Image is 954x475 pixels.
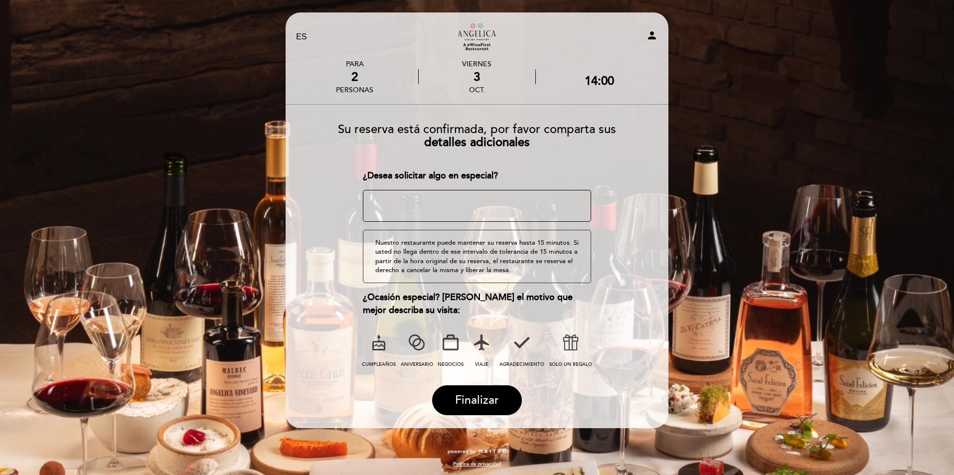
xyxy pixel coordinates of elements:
div: PARA [336,60,373,68]
span: ANIVERSARIO [401,361,433,367]
div: Nuestro restaurante puede mantener su reserva hasta 15 minutos. Si usted no llega dentro de ese i... [363,230,592,283]
div: personas [336,86,373,94]
button: Finalizar [432,385,522,415]
span: powered by [448,448,476,455]
div: ¿Desea solicitar algo en especial? [363,169,592,182]
span: SOLO UN REGALO [549,361,592,367]
div: 14:00 [585,74,614,88]
i: person [646,29,658,41]
div: 2 [336,70,373,84]
img: MEITRE [478,449,506,454]
span: Finalizar [455,393,499,407]
span: CUMPLEAÑOS [362,361,396,367]
a: Política de privacidad [453,461,501,468]
div: 3 [419,70,535,84]
div: ¿Ocasión especial? [PERSON_NAME] el motivo que mejor describa su visita: [363,291,592,317]
a: Restaurante [PERSON_NAME] Maestra [415,23,539,51]
span: Su reserva está confirmada, por favor comparta sus [338,122,616,137]
div: viernes [419,60,535,68]
span: AGRADECIMIENTO [499,361,544,367]
button: person [646,29,658,45]
div: oct. [419,86,535,94]
a: powered by [448,448,506,455]
b: detalles adicionales [424,135,530,150]
span: NEGOCIOS [438,361,464,367]
span: VIAJE [475,361,488,367]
